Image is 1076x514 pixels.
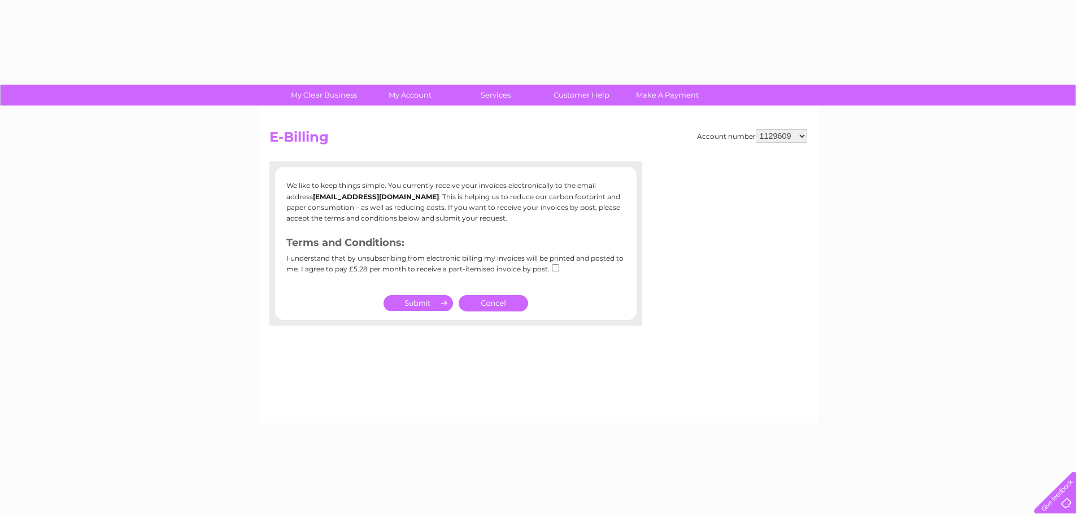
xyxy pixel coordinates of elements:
[277,85,371,106] a: My Clear Business
[535,85,628,106] a: Customer Help
[286,254,625,281] div: I understand that by unsubscribing from electronic billing my invoices will be printed and posted...
[384,295,453,311] input: Submit
[269,129,807,151] h2: E-Billing
[286,235,625,254] h3: Terms and Conditions:
[363,85,456,106] a: My Account
[697,129,807,143] div: Account number
[313,192,439,201] b: [EMAIL_ADDRESS][DOMAIN_NAME]
[286,180,625,223] p: We like to keep things simple. You currently receive your invoices electronically to the email ad...
[449,85,542,106] a: Services
[621,85,714,106] a: Make A Payment
[459,295,528,311] a: Cancel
